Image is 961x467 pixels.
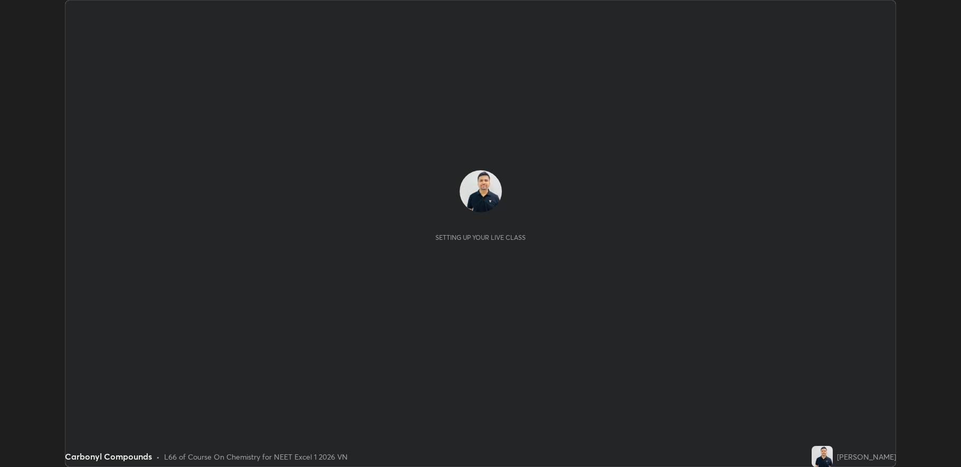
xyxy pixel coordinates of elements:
div: Setting up your live class [435,234,526,241]
div: Carbonyl Compounds [65,450,152,463]
div: [PERSON_NAME] [837,451,896,462]
div: • [156,451,160,462]
div: L66 of Course On Chemistry for NEET Excel 1 2026 VN [164,451,348,462]
img: e927d30ab56544b1a8df2beb4b11d745.jpg [812,446,833,467]
img: e927d30ab56544b1a8df2beb4b11d745.jpg [460,170,502,212]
